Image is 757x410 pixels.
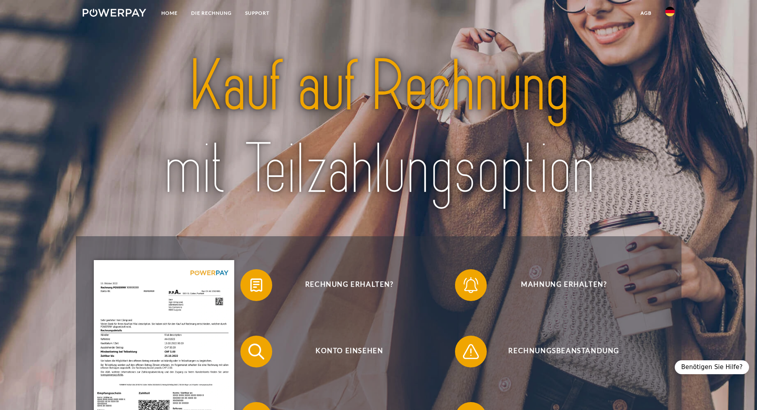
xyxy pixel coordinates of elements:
[240,269,447,301] button: Rechnung erhalten?
[665,7,675,16] img: de
[455,269,662,301] button: Mahnung erhalten?
[467,336,661,367] span: Rechnungsbeanstandung
[455,336,662,367] button: Rechnungsbeanstandung
[112,41,645,215] img: title-powerpay_de.svg
[240,336,447,367] button: Konto einsehen
[252,336,447,367] span: Konto einsehen
[461,275,481,295] img: qb_bell.svg
[184,6,238,20] a: DIE RECHNUNG
[467,269,661,301] span: Mahnung erhalten?
[238,6,276,20] a: SUPPORT
[675,360,749,374] div: Benötigen Sie Hilfe?
[83,9,147,17] img: logo-powerpay-white.svg
[246,342,266,361] img: qb_search.svg
[252,269,447,301] span: Rechnung erhalten?
[155,6,184,20] a: Home
[461,342,481,361] img: qb_warning.svg
[634,6,658,20] a: agb
[246,275,266,295] img: qb_bill.svg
